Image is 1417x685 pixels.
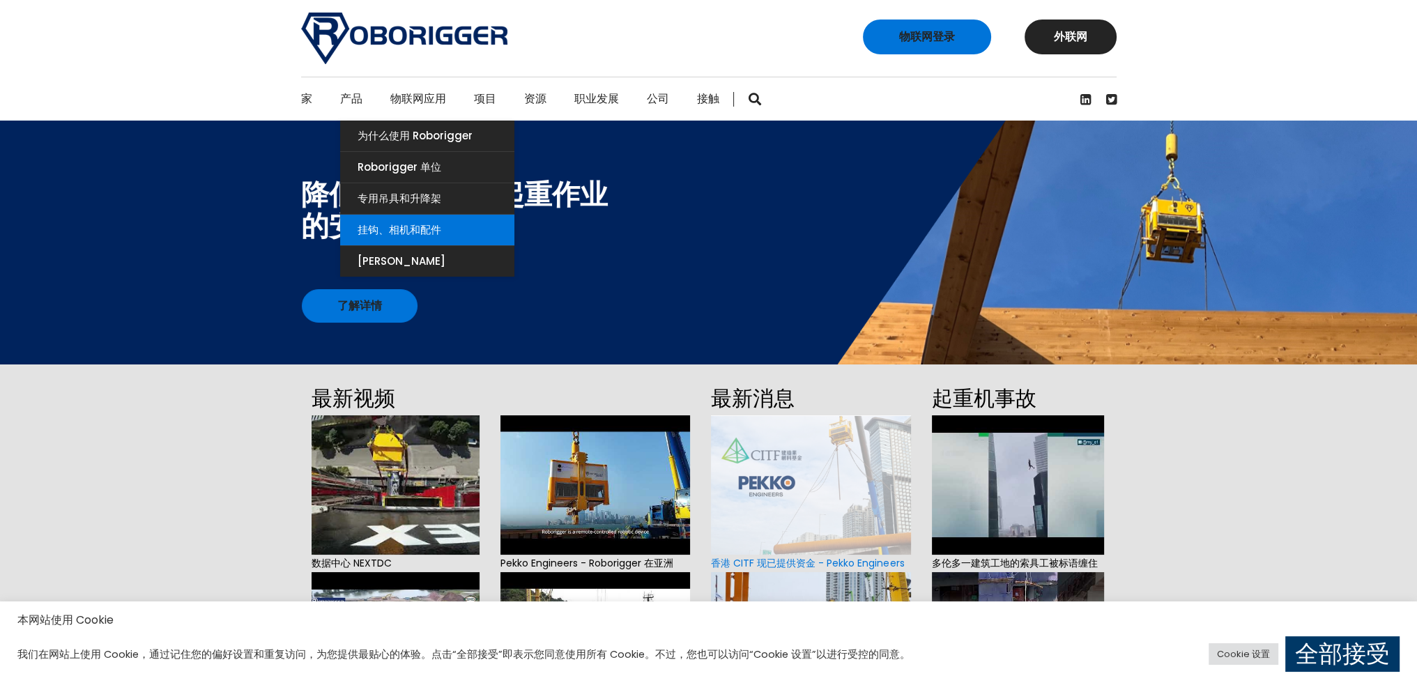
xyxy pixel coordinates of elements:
[474,91,496,107] font: 项目
[312,415,480,555] img: hqdefault.jpg
[340,91,362,107] font: 产品
[524,91,546,107] font: 资源
[697,91,719,107] font: 接触
[1217,647,1270,661] font: Cookie 设置
[302,289,418,323] a: 了解详情
[474,77,496,121] a: 项目
[500,415,691,555] img: hqdefault.jpg
[932,415,1104,555] img: hqdefault.jpg
[358,254,445,268] font: [PERSON_NAME]
[340,152,514,183] a: Roborigger 单位
[358,128,473,143] font: 为什么使用 Roborigger
[496,175,608,214] font: 起重作业
[647,77,669,121] a: 公司
[1054,29,1087,45] font: 外联网
[390,77,446,121] a: 物联网应用
[301,91,312,107] font: 家
[1025,20,1117,54] a: 外联网
[1295,637,1390,670] font: 全部接受
[711,383,795,413] font: 最新消息
[301,206,496,245] font: 的安全性和效率
[337,298,382,314] font: 了解详情
[301,175,496,214] font: 降低成本并提高
[932,556,1098,570] font: 多伦多一建筑工地的索具工被标语缠住
[1209,643,1278,665] a: Cookie 设置
[340,246,514,277] a: [PERSON_NAME]
[358,160,441,174] font: Roborigger 单位
[301,13,507,64] img: 罗博里格
[932,383,1036,413] font: 起重机事故
[17,647,910,661] font: 我们在网站上使用 Cookie，通过记住您的偏好设置和重复访问，为您提供最贴心的体验。点击“全部接受”即表示您同意使用所有 Cookie。不过，您也可以访问“Cookie 设置”以进行受控的同意。
[500,556,673,570] font: Pekko Engineers - Roborigger 在亚洲
[358,222,441,237] font: 挂钩、相机和配件
[340,77,362,121] a: 产品
[340,121,514,151] a: 为什么使用 Roborigger
[17,612,114,628] font: 本网站使用 Cookie
[312,556,392,570] font: 数据中心 NEXTDC
[340,215,514,245] a: 挂钩、相机和配件
[574,91,619,107] font: 职业发展
[390,91,446,107] font: 物联网应用
[312,383,395,413] font: 最新视频
[524,77,546,121] a: 资源
[574,77,619,121] a: 职业发展
[358,191,441,206] font: 专用吊具和升降架
[899,29,955,45] font: 物联网登录
[340,183,514,214] a: 专用吊具和升降架
[301,77,312,121] a: 家
[863,20,991,54] a: 物联网登录
[1285,636,1400,672] a: 全部接受
[647,91,669,107] font: 公司
[711,556,904,570] a: 香港 CITF 现已提供资金 - Pekko Engineers
[697,77,719,121] a: 接触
